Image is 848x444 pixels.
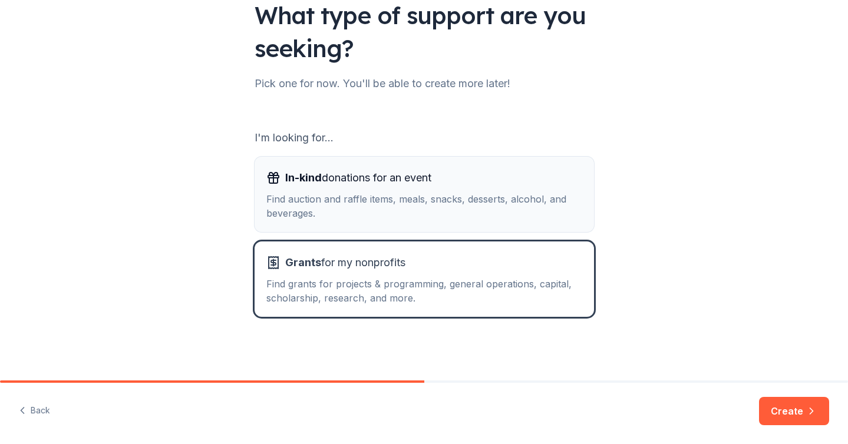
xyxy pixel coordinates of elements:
[285,253,405,272] span: for my nonprofits
[255,128,594,147] div: I'm looking for...
[255,74,594,93] div: Pick one for now. You'll be able to create more later!
[759,397,829,425] button: Create
[285,168,431,187] span: donations for an event
[255,157,594,232] button: In-kinddonations for an eventFind auction and raffle items, meals, snacks, desserts, alcohol, and...
[266,277,582,305] div: Find grants for projects & programming, general operations, capital, scholarship, research, and m...
[285,256,321,269] span: Grants
[285,171,322,184] span: In-kind
[266,192,582,220] div: Find auction and raffle items, meals, snacks, desserts, alcohol, and beverages.
[19,399,50,423] button: Back
[255,241,594,317] button: Grantsfor my nonprofitsFind grants for projects & programming, general operations, capital, schol...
